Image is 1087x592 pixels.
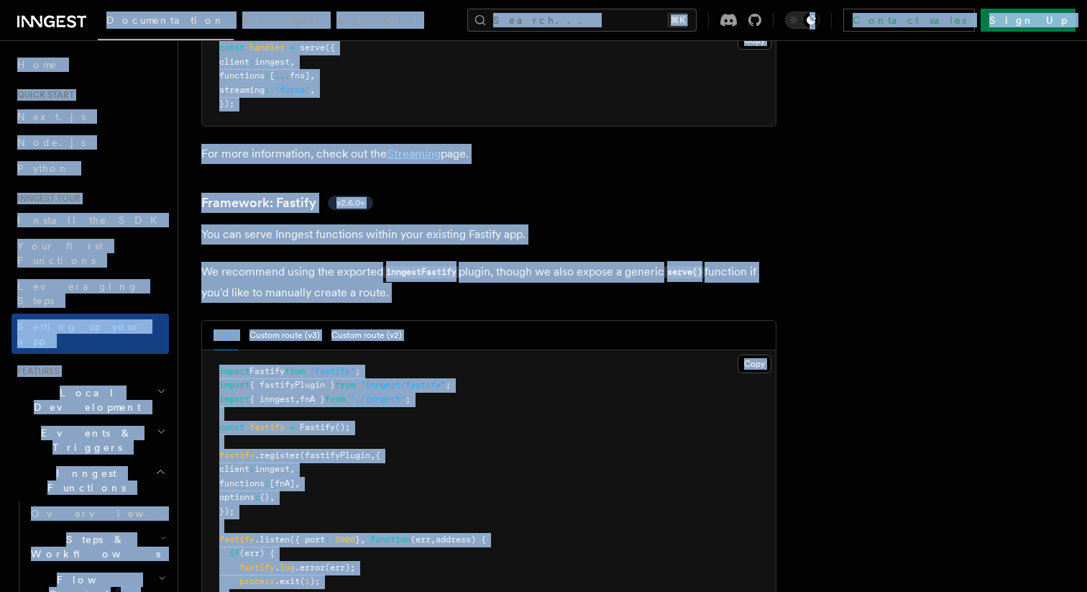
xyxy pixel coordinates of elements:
a: Leveraging Steps [12,273,169,314]
span: . [275,563,280,573]
span: .exit [275,576,300,586]
span: : [325,534,330,545]
span: (err) { [239,548,275,558]
span: , [270,492,275,502]
span: "fastify" [310,366,355,376]
span: Inngest Functions [12,466,155,495]
span: (); [335,422,350,432]
span: address) { [436,534,486,545]
button: Inngest Functions [12,460,169,501]
span: ); [310,576,320,586]
span: inngest [254,464,290,474]
span: fnA } [300,394,325,404]
span: ({ port [290,534,325,545]
button: Copy [738,355,771,373]
span: } [355,534,360,545]
span: log [280,563,295,573]
button: Custom route (v2) [331,321,402,350]
a: Framework: Fastifyv2.6.0+ [201,193,373,213]
span: Next.js [17,111,86,122]
a: AgentKit [328,4,421,39]
a: Documentation [98,4,234,40]
button: Toggle dark mode [785,12,820,29]
span: ( [300,576,305,586]
span: }); [219,506,234,516]
span: "force" [275,85,310,95]
span: Your first Functions [17,240,103,266]
span: fastify [219,534,254,545]
span: v2.6.0+ [336,197,364,209]
button: Search...⌘K [467,9,697,32]
kbd: ⌘K [668,13,688,27]
button: Custom route (v3) [249,321,320,350]
span: }); [219,99,234,109]
span: [ [270,70,275,81]
span: : [249,57,254,67]
span: Features [12,365,60,377]
span: Python [17,163,70,174]
a: Overview [25,501,169,527]
span: Local Development [12,386,157,414]
span: from [325,394,345,404]
span: , [295,394,300,404]
span: , [431,534,436,545]
a: Setting up your app [12,314,169,354]
a: Home [12,52,169,78]
span: , [295,478,300,488]
span: Fastify [249,366,285,376]
span: ; [405,394,411,404]
span: 1 [305,576,310,586]
p: You can serve Inngest functions within your existing Fastify app. [201,224,776,245]
span: Inngest tour [12,193,81,204]
span: ... [275,70,290,81]
span: Quick start [12,89,74,101]
span: Examples [242,14,319,26]
span: fastify [239,563,275,573]
a: Install the SDK [12,207,169,233]
span: inngest [254,57,290,67]
span: [fnA] [270,478,295,488]
span: { [375,450,380,460]
span: serve [300,42,325,53]
span: .error [295,563,325,573]
span: { fastifyPlugin } [249,380,335,390]
span: = [290,42,295,53]
span: "inngest/fastify" [360,380,446,390]
p: We recommend using the exported plugin, though we also expose a generic function if you'd like to... [201,262,776,303]
span: fastify [219,450,254,460]
span: Documentation [106,14,225,26]
span: Events & Triggers [12,426,157,455]
span: = [290,422,295,432]
span: ({ [325,42,335,53]
span: Steps & Workflows [25,532,160,561]
span: Home [17,58,58,72]
span: : [265,70,270,81]
span: 3000 [335,534,355,545]
span: ; [446,380,451,390]
span: { inngest [249,394,295,404]
span: from [335,380,355,390]
button: Local Development [12,380,169,420]
span: AgentKit [336,14,413,26]
span: Fastify [300,422,335,432]
span: , [360,534,365,545]
span: Install the SDK [17,214,166,226]
a: Streaming [387,147,441,160]
span: Leveraging Steps [17,281,139,306]
a: Node.js [12,129,169,155]
span: {} [260,492,270,502]
a: Sign Up [981,9,1075,32]
span: if [229,548,239,558]
span: (err); [325,563,355,573]
span: ; [355,366,360,376]
span: const [219,422,244,432]
span: Setting up your app [17,321,141,347]
span: : [249,464,254,474]
a: Examples [234,4,328,39]
a: Your first Functions [12,233,169,273]
span: , [290,57,295,67]
span: , [370,450,375,460]
a: Next.js [12,104,169,129]
a: Contact sales [843,9,975,32]
span: functions [219,70,265,81]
